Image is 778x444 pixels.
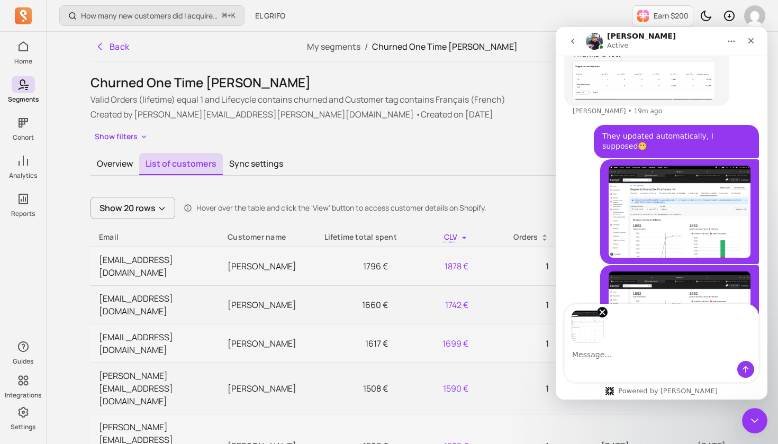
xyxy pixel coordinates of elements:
p: Created by [PERSON_NAME][EMAIL_ADDRESS][PERSON_NAME][DOMAIN_NAME] • Created on [DATE] [91,108,734,121]
td: 1699 € [396,324,477,363]
p: Earn $200 [654,11,689,21]
button: Remove image 1 [41,280,52,291]
button: Send a message… [182,334,198,351]
div: Image previews [9,277,203,316]
p: [PERSON_NAME] [228,298,307,311]
button: Show 20 rows [91,197,175,219]
td: 1590 € [396,363,477,414]
p: Guides [13,357,33,366]
iframe: Intercom live chat [742,408,767,433]
p: Segments [8,95,39,104]
span: / [360,41,372,52]
p: How many new customers did I acquire this period? [81,11,218,21]
p: Integrations [5,391,41,400]
kbd: K [231,12,236,20]
span: CLV [444,232,458,242]
button: Back [91,36,134,57]
h1: Churned One Time [PERSON_NAME] [91,74,734,91]
img: avatar [744,5,765,26]
button: Guides [12,336,35,368]
textarea: Message… [9,316,203,334]
p: [PERSON_NAME] [228,382,307,395]
p: Valid Orders (lifetime) equal 1 and Lifecycle contains churned and Customer tag contains Français... [91,93,734,106]
td: 1 [477,247,557,285]
p: Hover over the table and click the 'View' button to access customer details on Shopify. [196,203,486,213]
div: They updated automatically, I supposed😬 [47,104,195,125]
td: 1 [477,324,557,363]
td: 1660 € [316,285,396,324]
td: 1 [477,285,557,324]
div: They updated automatically, I supposed😬 [38,98,203,131]
img: Image preview 1 of 1 [15,283,48,316]
td: 1508 € [316,363,396,414]
span: EL GRIFO [255,11,285,21]
iframe: Intercom live chat [556,27,767,400]
p: Customer name [228,232,307,242]
td: 1796 € [316,247,396,285]
button: Sync settings [223,153,290,174]
p: [PERSON_NAME] [228,337,307,350]
a: My segments [307,41,360,52]
td: [PERSON_NAME][EMAIL_ADDRESS][DOMAIN_NAME] [91,363,219,414]
div: Orders [485,232,549,242]
div: jaime.perez@elgrifo.com says… [8,98,203,132]
td: 1878 € [396,247,477,285]
div: Lifetime total spent [324,232,388,242]
div: Email [99,232,211,242]
button: Show filters [91,129,152,144]
p: [PERSON_NAME] [228,260,307,273]
td: 1742 € [396,285,477,324]
button: Toggle dark mode [695,5,717,26]
td: 1 [477,363,557,414]
p: Cohort [13,133,34,142]
kbd: ⌘ [222,10,228,23]
button: Overview [91,153,139,174]
p: Home [14,57,32,66]
td: [EMAIL_ADDRESS][DOMAIN_NAME] [91,285,219,324]
div: jaime.perez@elgrifo.com says… [8,132,203,238]
td: [EMAIL_ADDRESS][DOMAIN_NAME] [91,247,219,285]
span: + [222,10,236,21]
span: Churned One Time [PERSON_NAME] [372,41,518,52]
td: [EMAIL_ADDRESS][DOMAIN_NAME] [91,324,219,363]
div: jaime.perez@elgrifo.com says… [8,238,203,356]
button: Earn $200 [632,5,693,26]
button: How many new customers did I acquire this period?⌘+K [59,5,245,26]
button: List of customers [139,153,223,175]
div: [PERSON_NAME] • 19m ago [17,81,106,87]
p: Analytics [9,171,37,180]
p: Settings [11,423,35,431]
button: EL GRIFO [249,6,292,25]
td: 1617 € [316,324,396,363]
p: Reports [11,210,35,218]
